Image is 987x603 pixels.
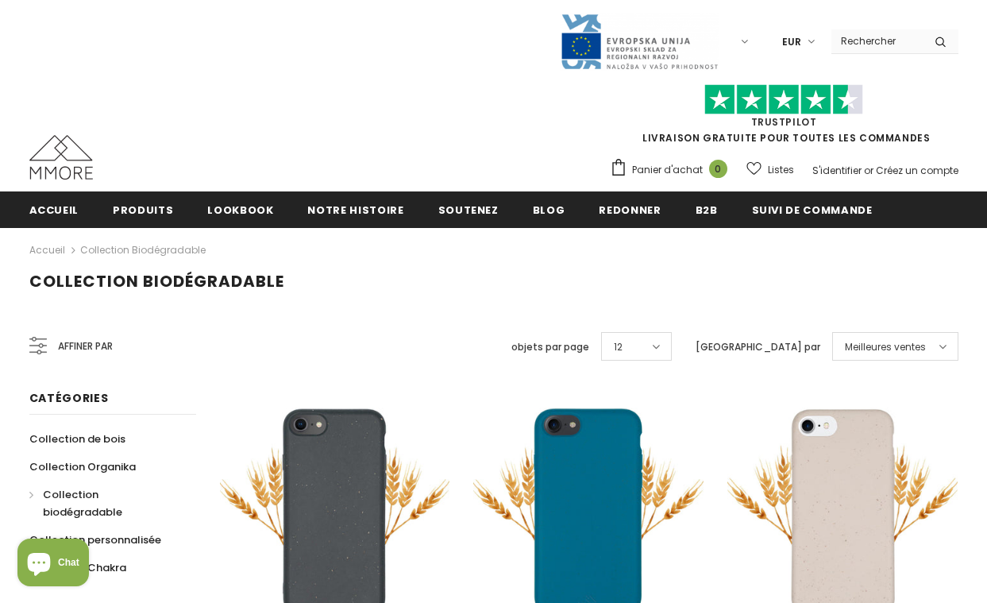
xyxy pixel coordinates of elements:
a: Produits [113,191,173,227]
a: TrustPilot [751,115,817,129]
span: Panier d'achat [632,162,703,178]
a: Collection de bois [29,425,125,453]
span: Lookbook [207,203,273,218]
span: EUR [782,34,801,50]
input: Search Site [831,29,923,52]
a: Créez un compte [876,164,958,177]
a: Suivi de commande [752,191,873,227]
img: Javni Razpis [560,13,719,71]
span: Suivi de commande [752,203,873,218]
label: [GEOGRAPHIC_DATA] par [696,339,820,355]
span: Collection personnalisée [29,532,161,547]
span: Collection biodégradable [29,270,284,292]
a: Listes [746,156,794,184]
span: LIVRAISON GRATUITE POUR TOUTES LES COMMANDES [610,91,958,145]
span: Accueil [29,203,79,218]
span: 12 [614,339,623,355]
a: B2B [696,191,718,227]
span: or [864,164,873,177]
span: Collection Organika [29,459,136,474]
span: soutenez [438,203,499,218]
a: Javni Razpis [560,34,719,48]
img: Faites confiance aux étoiles pilotes [704,84,863,115]
a: Collection biodégradable [29,481,179,526]
a: Lookbook [207,191,273,227]
span: Listes [768,162,794,178]
span: Collection de bois [29,431,125,446]
span: Catégories [29,390,109,406]
a: S'identifier [812,164,862,177]
a: Collection biodégradable [80,243,206,257]
span: Collection biodégradable [43,487,122,520]
a: Collection personnalisée [29,526,161,554]
span: 0 [709,160,727,178]
span: Meilleures ventes [845,339,926,355]
span: Produits [113,203,173,218]
label: objets par page [511,339,589,355]
a: Collection Organika [29,453,136,481]
a: Notre histoire [307,191,403,227]
span: Redonner [599,203,661,218]
img: Cas MMORE [29,135,93,180]
a: Accueil [29,241,65,260]
a: Panier d'achat 0 [610,158,735,182]
span: Blog [533,203,565,218]
span: Affiner par [58,338,113,355]
a: soutenez [438,191,499,227]
span: B2B [696,203,718,218]
inbox-online-store-chat: Shopify online store chat [13,539,94,590]
a: Blog [533,191,565,227]
span: Notre histoire [307,203,403,218]
a: Redonner [599,191,661,227]
a: Accueil [29,191,79,227]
